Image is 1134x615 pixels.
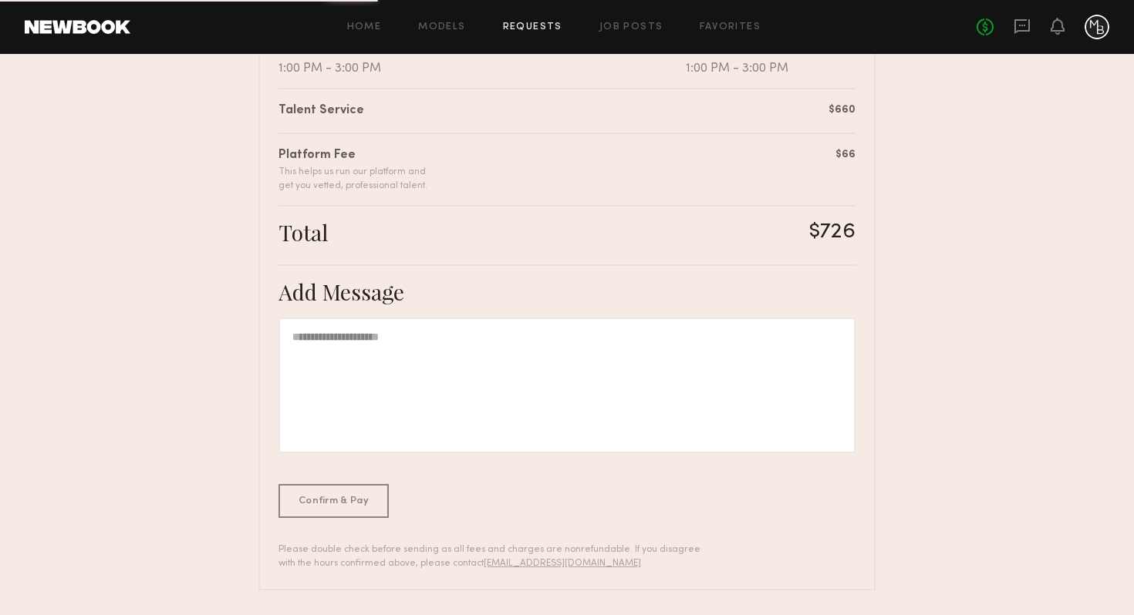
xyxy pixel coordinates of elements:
div: Talent Service [278,102,364,120]
div: $66 [835,146,856,163]
div: This helps us run our platform and get you vetted, professional talent. [278,165,427,193]
div: [DATE] 1:00 PM - 3:00 PM [686,34,856,76]
div: [DATE] 1:00 PM - 3:00 PM [278,34,686,76]
div: $726 [809,219,856,246]
a: [EMAIL_ADDRESS][DOMAIN_NAME] [484,559,641,568]
a: Favorites [700,22,761,32]
a: Home [347,22,382,32]
div: Please double check before sending as all fees and charges are nonrefundable. If you disagree wit... [278,543,711,570]
a: Job Posts [599,22,663,32]
div: Add Message [278,278,856,305]
a: Requests [503,22,562,32]
div: Platform Fee [278,146,427,165]
div: Total [278,219,328,246]
div: $660 [829,102,856,118]
a: Models [418,22,465,32]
